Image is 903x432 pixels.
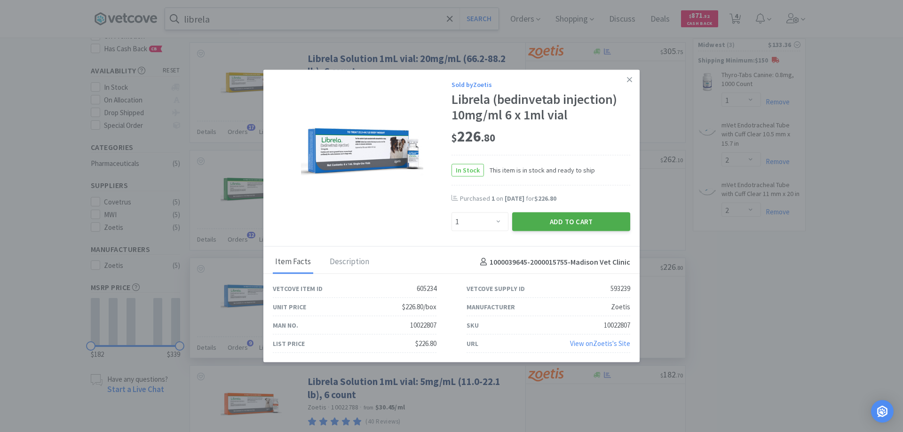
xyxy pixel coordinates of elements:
div: Purchased on for [460,194,630,203]
span: $ [451,131,457,144]
h4: 1000039645-2000015755 - Madison Vet Clinic [476,256,630,268]
div: List Price [273,338,305,349]
span: In Stock [452,164,483,176]
div: Unit Price [273,302,306,312]
div: 10022807 [604,320,630,331]
img: 946ea0a38146429787952fae19f245f9_593239.jpeg [301,94,423,216]
div: Librela (bedinvetab injection) 10mg/ml 6 x 1ml vial [451,91,630,123]
div: Manufacturer [467,302,515,312]
div: $226.80/box [402,301,436,313]
div: SKU [467,320,479,330]
span: . 80 [481,131,495,144]
span: [DATE] [505,194,524,202]
span: 1 [491,194,495,202]
div: Item Facts [273,251,313,274]
span: This item is in stock and ready to ship [484,165,595,175]
div: Zoetis [611,301,630,313]
a: View onZoetis's Site [570,339,630,348]
span: 226 [451,127,495,146]
div: Vetcove Item ID [273,283,323,294]
div: Description [327,251,372,274]
span: $226.80 [534,194,556,202]
div: URL [467,338,478,349]
div: $226.80 [415,338,436,349]
div: 10022807 [410,320,436,331]
div: Man No. [273,320,298,330]
div: 605234 [417,283,436,294]
div: 593239 [610,283,630,294]
div: Open Intercom Messenger [871,400,894,423]
button: Add to Cart [512,212,630,231]
div: Vetcove Supply ID [467,283,525,294]
div: Sold by Zoetis [451,79,630,89]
